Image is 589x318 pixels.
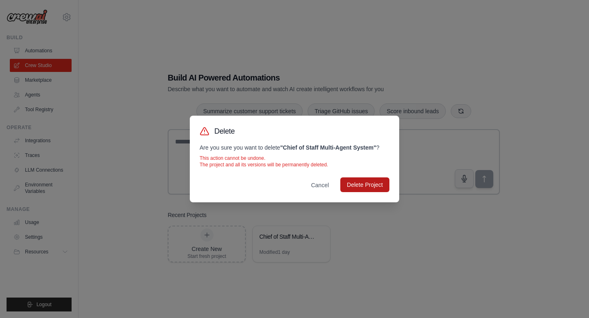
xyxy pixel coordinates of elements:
[200,161,389,168] p: The project and all its versions will be permanently deleted.
[214,125,235,137] h3: Delete
[200,143,389,152] p: Are you sure you want to delete ?
[304,178,335,193] button: Cancel
[280,144,376,151] strong: " Chief of Staff Multi-Agent System "
[548,279,589,318] iframe: Chat Widget
[340,177,389,192] button: Delete Project
[200,155,389,161] p: This action cannot be undone.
